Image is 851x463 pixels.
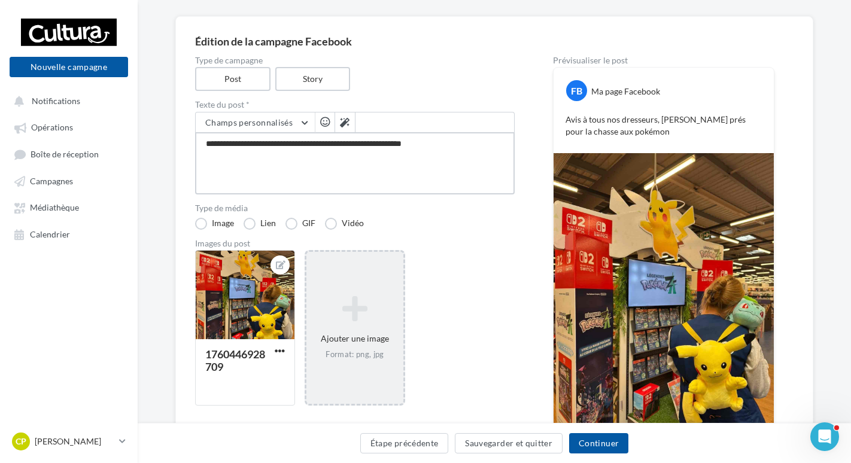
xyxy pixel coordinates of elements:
button: Notifications [7,90,126,111]
label: GIF [285,218,315,230]
button: Sauvegarder et quitter [455,433,563,453]
p: Avis à tous nos dresseurs, [PERSON_NAME] prés pour la chasse aux pokémon [566,114,762,138]
label: Type de campagne [195,56,515,65]
div: FB [566,80,587,101]
div: Ma page Facebook [591,86,660,98]
a: CP [PERSON_NAME] [10,430,128,453]
div: Images du post [195,239,515,248]
span: Notifications [32,96,80,106]
div: 1760446928709 [205,348,265,373]
a: Médiathèque [7,196,130,218]
button: Nouvelle campagne [10,57,128,77]
label: Vidéo [325,218,364,230]
label: Lien [244,218,276,230]
iframe: Intercom live chat [810,422,839,451]
span: Campagnes [30,176,73,186]
a: Calendrier [7,223,130,245]
a: Campagnes [7,170,130,191]
label: Image [195,218,234,230]
label: Texte du post * [195,100,515,109]
button: Continuer [569,433,628,453]
button: Champs personnalisés [196,112,315,133]
button: Étape précédente [360,433,449,453]
span: Calendrier [30,229,70,239]
div: Édition de la campagne Facebook [195,36,794,47]
label: Story [275,67,351,91]
span: Boîte de réception [31,149,99,159]
span: Médiathèque [30,203,79,213]
span: Champs personnalisés [205,117,293,127]
label: Post [195,67,271,91]
label: Type de média [195,204,515,212]
a: Opérations [7,116,130,138]
div: Prévisualiser le post [553,56,774,65]
span: Opérations [31,123,73,133]
span: CP [16,435,26,447]
p: [PERSON_NAME] [35,435,114,447]
a: Boîte de réception [7,143,130,165]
